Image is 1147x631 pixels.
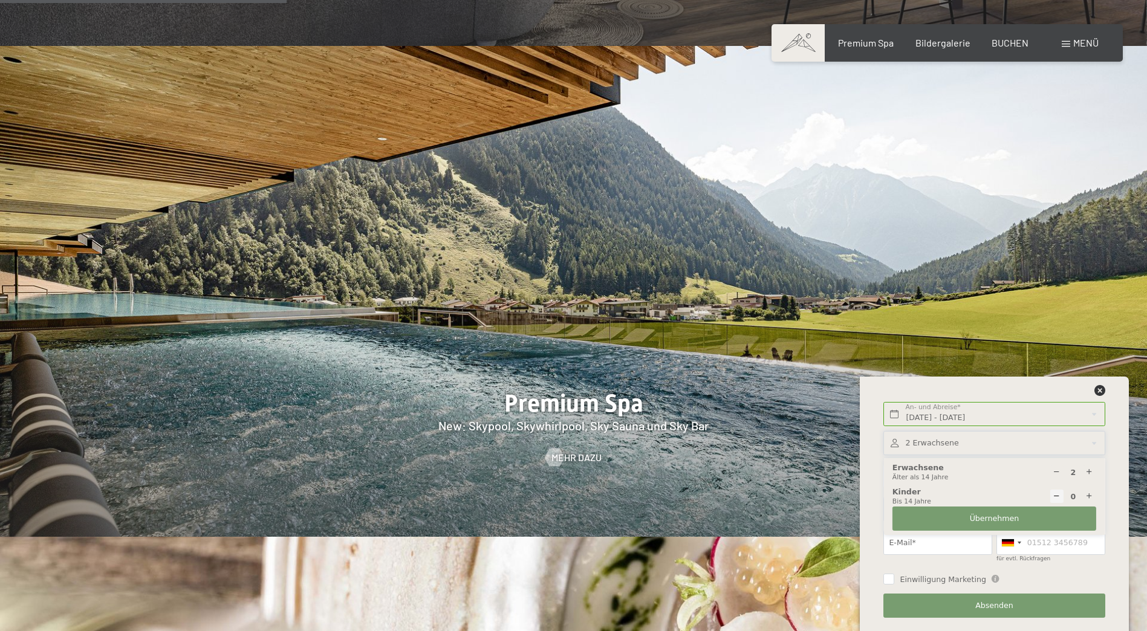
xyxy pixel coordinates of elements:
button: Übernehmen [892,506,1096,531]
a: Mehr dazu [545,451,602,464]
label: für evtl. Rückfragen [996,555,1050,561]
a: Bildergalerie [915,37,970,48]
a: BUCHEN [992,37,1028,48]
span: Absenden [975,600,1013,611]
span: Übernehmen [970,513,1019,524]
button: Absenden [883,594,1105,618]
a: Premium Spa [838,37,894,48]
span: Einwilligung Marketing [900,574,986,585]
input: 01512 3456789 [996,530,1105,555]
span: Mehr dazu [551,451,602,464]
span: Menü [1073,37,1099,48]
div: Germany (Deutschland): +49 [997,531,1025,554]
